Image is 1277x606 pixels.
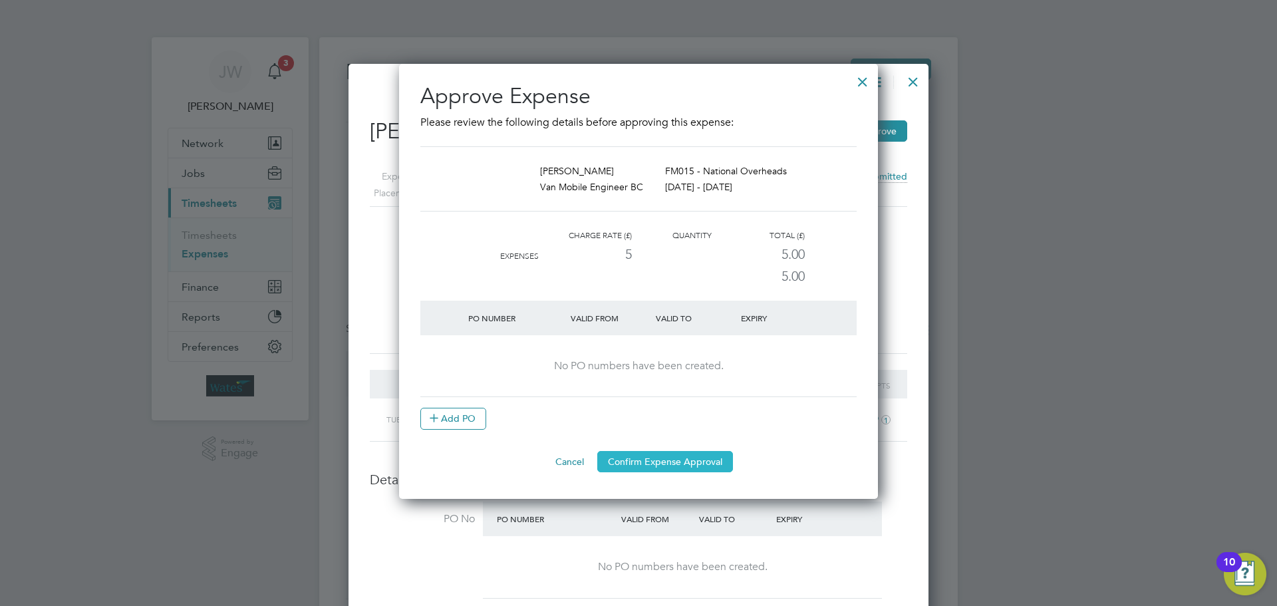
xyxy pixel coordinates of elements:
label: Placement ID [353,185,430,202]
div: 5 [539,243,632,265]
button: Open Resource Center, 10 new notifications [1224,553,1266,595]
div: Expiry [738,306,823,330]
span: Van Mobile Engineer BC [540,181,643,193]
span: [PERSON_NAME] [540,165,614,177]
div: Valid To [696,507,774,531]
div: PO Number [465,306,567,330]
div: 10 [1223,562,1235,579]
span: Submitted [863,170,907,183]
span: Expenses [500,251,539,261]
button: Confirm Expense Approval [597,451,733,472]
p: Please review the following details before approving this expense: [420,114,857,130]
label: PO No [370,512,475,526]
div: No PO numbers have been created. [496,560,869,574]
div: PO Number [494,507,618,531]
div: 5.00 [712,243,805,265]
div: Expiry [773,507,851,531]
div: Valid From [567,306,652,330]
div: Quantity [632,227,712,243]
label: Expense ID [353,168,430,185]
i: 1 [881,415,891,424]
div: Charge rate (£) [539,227,632,243]
div: Valid To [652,306,738,330]
button: Add PO [420,408,486,429]
button: Cancel [545,451,595,472]
span: FM015 - National Overheads [665,165,787,177]
span: 5.00 [781,268,805,284]
span: Tue [386,414,401,424]
div: Valid From [618,507,696,531]
h2: Approve Expense [420,82,857,110]
span: [DATE] - [DATE] [665,181,732,193]
div: Total (£) [712,227,805,243]
button: Approve [849,120,907,142]
div: No PO numbers have been created. [434,359,843,373]
h2: [PERSON_NAME] Expense: [370,118,907,146]
h3: Details [370,471,907,488]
